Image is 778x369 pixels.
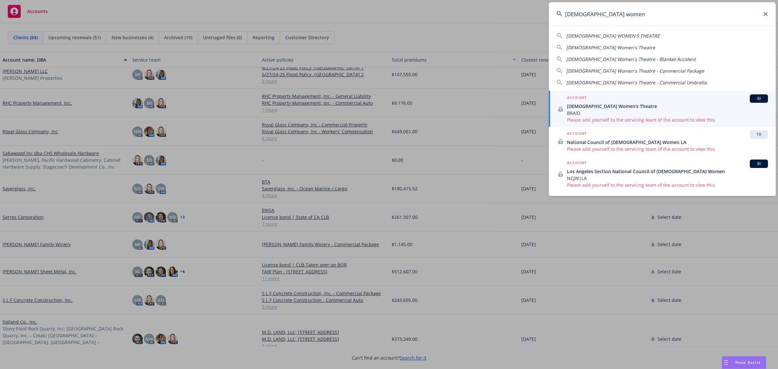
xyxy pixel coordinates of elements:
span: Please add yourself to the servicing team of the account to view this. [567,146,768,152]
span: [DEMOGRAPHIC_DATA] Women's Theatre [567,103,768,110]
a: ACCOUNTBILos Angeles Section National Council of [DEMOGRAPHIC_DATA] WomenNCJW|LAPlease add yourse... [549,156,776,192]
span: Please add yourself to the servicing team of the account to view this. [567,182,768,188]
span: [DEMOGRAPHIC_DATA] Women's Theatre - Commercial Umbrella [566,79,707,86]
span: Los Angeles Section National Council of [DEMOGRAPHIC_DATA] Women [567,168,768,175]
span: NCJW|LA [567,175,768,182]
span: Nova Assist [735,360,761,365]
span: Please add yourself to the servicing team of the account to view this. [567,116,768,123]
span: [DEMOGRAPHIC_DATA] WOMEN'S THEATRE [566,33,660,39]
a: ACCOUNTTRNational Council of [DEMOGRAPHIC_DATA] Women LAPlease add yourself to the servicing team... [549,127,776,156]
span: BI [752,161,765,167]
input: Search... [549,2,776,26]
div: Drag to move [722,356,730,369]
h5: ACCOUNT [567,130,587,138]
span: BI [752,96,765,101]
span: [DEMOGRAPHIC_DATA] Women's Theatre [566,44,655,51]
h5: ACCOUNT [567,94,587,102]
h5: ACCOUNT [567,160,587,167]
span: National Council of [DEMOGRAPHIC_DATA] Women LA [567,139,768,146]
a: ACCOUNTBI[DEMOGRAPHIC_DATA] Women's TheatreBRAIDPlease add yourself to the servicing team of the ... [549,91,776,127]
span: TR [752,132,765,137]
span: [DEMOGRAPHIC_DATA] Women's Theatre - Commercial Package [566,68,704,74]
span: [DEMOGRAPHIC_DATA] Women's Theatre - Blanket Accident [566,56,696,62]
button: Nova Assist [722,356,766,369]
span: BRAID [567,110,768,116]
